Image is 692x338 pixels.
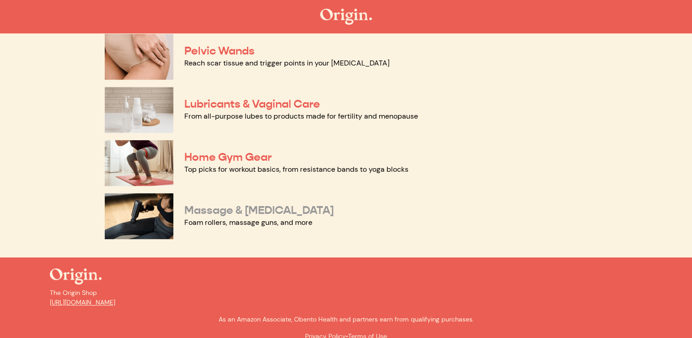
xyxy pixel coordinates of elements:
[105,140,173,186] img: Home Gym Gear
[105,34,173,80] img: Pelvic Wands
[50,315,643,324] p: As an Amazon Associate, Obento Health and partners earn from qualifying purchases.
[320,9,372,25] img: The Origin Shop
[184,58,390,68] a: Reach scar tissue and trigger points in your [MEDICAL_DATA]
[184,203,334,217] a: Massage & [MEDICAL_DATA]
[50,288,643,307] p: The Origin Shop
[184,111,418,121] a: From all-purpose lubes to products made for fertility and menopause
[184,218,312,227] a: Foam rollers, massage guns, and more
[184,150,272,164] a: Home Gym Gear
[105,87,173,133] img: Lubricants & Vaginal Care
[184,164,408,174] a: Top picks for workout basics, from resistance bands to yoga blocks
[105,193,173,239] img: Massage & Myofascial Release
[184,44,255,58] a: Pelvic Wands
[50,298,115,306] a: [URL][DOMAIN_NAME]
[184,97,320,111] a: Lubricants & Vaginal Care
[50,268,102,284] img: The Origin Shop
